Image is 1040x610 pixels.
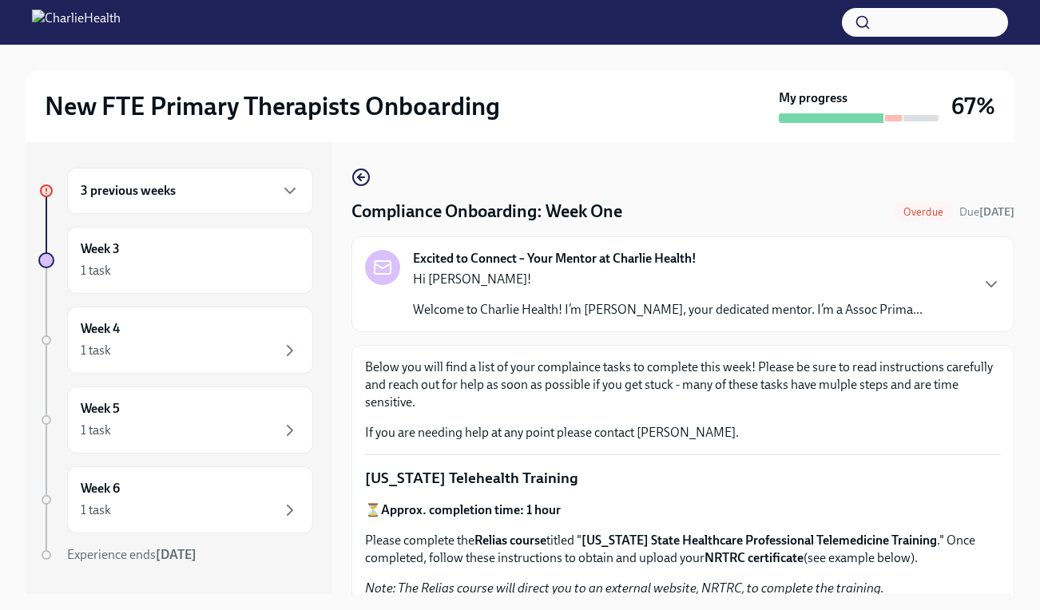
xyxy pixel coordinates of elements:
[45,90,500,122] h2: New FTE Primary Therapists Onboarding
[81,262,111,279] div: 1 task
[38,227,313,294] a: Week 31 task
[81,480,120,497] h6: Week 6
[894,206,953,218] span: Overdue
[413,250,697,267] strong: Excited to Connect – Your Mentor at Charlie Health!
[81,342,111,359] div: 1 task
[156,547,196,562] strong: [DATE]
[38,466,313,533] a: Week 61 task
[959,204,1014,220] span: September 8th, 2025 10:00
[365,501,1001,519] p: ⏳
[951,92,995,121] h3: 67%
[81,182,176,200] h6: 3 previous weeks
[365,424,1001,442] p: If you are needing help at any point please contact [PERSON_NAME].
[381,502,561,517] strong: Approx. completion time: 1 hour
[705,550,804,565] strong: NRTRC certificate
[81,422,111,439] div: 1 task
[81,501,111,519] div: 1 task
[959,205,1014,219] span: Due
[365,532,1001,567] p: Please complete the titled " ." Once completed, follow these instructions to obtain and upload yo...
[365,580,884,596] em: Note: The Relias course will direct you to an external website, NRTRC, to complete the training.
[38,307,313,374] a: Week 41 task
[413,271,923,288] p: Hi [PERSON_NAME]!
[81,240,120,258] h6: Week 3
[32,10,121,35] img: CharlieHealth
[979,205,1014,219] strong: [DATE]
[365,468,1001,489] p: [US_STATE] Telehealth Training
[413,301,923,319] p: Welcome to Charlie Health! I’m [PERSON_NAME], your dedicated mentor. I’m a Assoc Prima...
[67,547,196,562] span: Experience ends
[67,168,313,214] div: 3 previous weeks
[81,400,120,418] h6: Week 5
[474,533,546,548] strong: Relias course
[365,358,1001,411] p: Below you will find a list of your complaince tasks to complete this week! Please be sure to read...
[351,200,622,224] h4: Compliance Onboarding: Week One
[582,533,937,548] strong: [US_STATE] State Healthcare Professional Telemedicine Training
[38,386,313,454] a: Week 51 task
[81,320,120,338] h6: Week 4
[779,89,847,107] strong: My progress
